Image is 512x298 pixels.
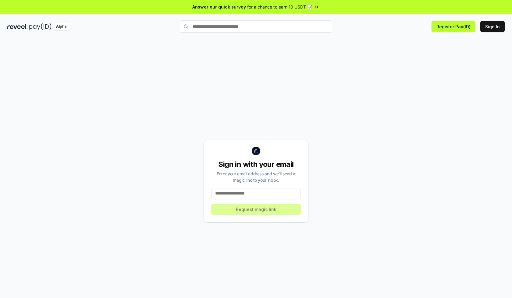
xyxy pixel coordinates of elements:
img: pay_id [29,23,52,30]
button: Sign In [480,21,505,32]
img: logo_small [252,147,260,155]
span: for a chance to earn 10 USDT 📝 [247,4,312,10]
div: Alpha [53,23,70,30]
button: Register Pay(ID) [432,21,475,32]
img: reveel_dark [7,23,28,30]
div: Enter your email address and we’ll send a magic link to your inbox. [211,170,301,183]
span: Answer our quick survey [192,4,246,10]
div: Sign in with your email [211,160,301,169]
